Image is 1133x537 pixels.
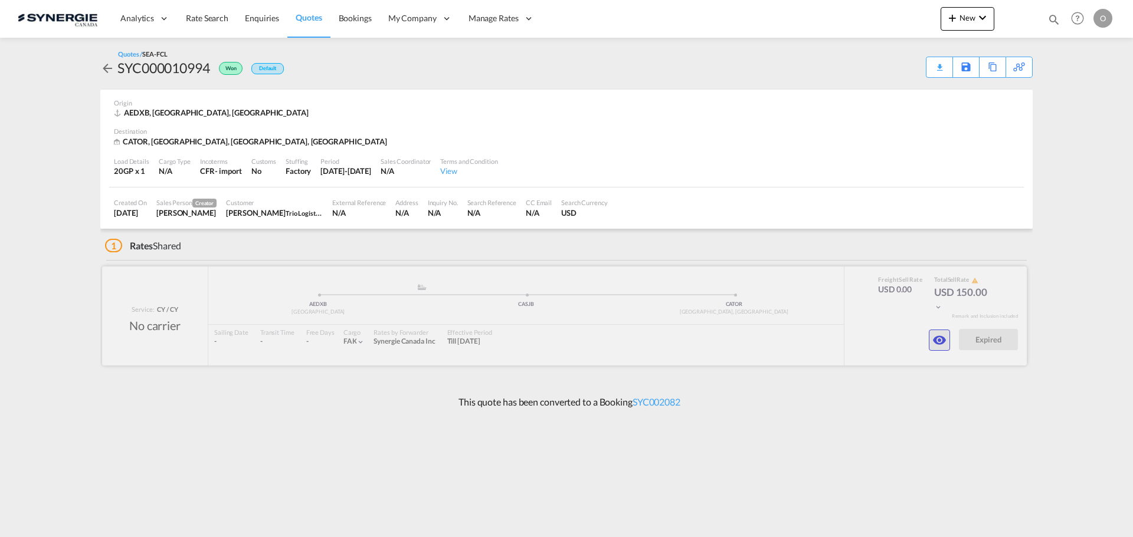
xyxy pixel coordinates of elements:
div: Stuffing [286,157,311,166]
div: Default [251,63,284,74]
div: SYC000010994 [117,58,210,77]
span: Enquiries [245,13,279,23]
div: USD [561,207,608,218]
div: Terms and Condition [440,157,497,166]
div: Customs [251,157,276,166]
div: N/A [467,207,516,218]
div: CATOR, Toronto, ON, Americas [114,136,390,147]
span: Won [225,65,240,76]
div: Cargo Type [159,157,191,166]
span: 1 [105,239,122,252]
md-icon: icon-arrow-left [100,61,114,75]
div: Period [320,157,371,166]
div: N/A [526,207,552,218]
div: Help [1067,8,1093,29]
div: Shared [105,239,181,252]
md-icon: icon-magnify [1047,13,1060,26]
span: Trio Logistics [286,208,323,218]
div: Sales Coordinator [381,157,431,166]
div: Save As Template [953,57,979,77]
div: Factory Stuffing [286,166,311,176]
div: Incoterms [200,157,242,166]
div: Quotes /SEA-FCL [118,50,168,58]
div: N/A [332,207,386,218]
div: View [440,166,497,176]
div: 20GP x 1 [114,166,149,176]
div: N/A [159,166,191,176]
div: Address [395,198,418,207]
span: Rate Search [186,13,228,23]
div: O [1093,9,1112,28]
div: AEDXB, Dubai, Asia Pacific [114,107,312,118]
span: Creator [192,199,217,207]
div: Quote PDF is not available at this time [932,57,947,68]
span: My Company [388,12,437,24]
div: No [251,166,276,176]
div: 31 May 2025 [320,166,371,176]
div: Origin [114,98,1019,107]
button: icon-eye [929,330,950,351]
div: Anju Sajeev [226,207,323,218]
md-icon: icon-download [932,59,947,68]
span: Bookings [339,13,372,23]
div: Search Reference [467,198,516,207]
div: icon-magnify [1047,13,1060,31]
div: icon-arrow-left [100,58,117,77]
div: N/A [381,166,431,176]
span: New [945,13,990,22]
span: Analytics [120,12,154,24]
div: - import [215,166,242,176]
p: This quote has been converted to a Booking [453,396,680,408]
div: 1 May 2025 [114,207,147,218]
div: External Reference [332,198,386,207]
span: AEDXB, [GEOGRAPHIC_DATA], [GEOGRAPHIC_DATA] [124,108,309,117]
div: Customer [226,198,323,207]
div: Load Details [114,157,149,166]
div: Inquiry No. [428,198,458,207]
md-icon: icon-chevron-down [975,11,990,25]
img: 1f56c880d42311ef80fc7dca854c8e59.png [18,5,97,32]
span: Manage Rates [469,12,519,24]
div: CC Email [526,198,552,207]
div: Search Currency [561,198,608,207]
span: Rates [130,240,153,251]
button: icon-plus 400-fgNewicon-chevron-down [941,7,994,31]
md-icon: icon-plus 400-fg [945,11,960,25]
div: Gael Vilsaint [156,207,217,218]
div: Destination [114,127,1019,136]
div: N/A [395,207,418,218]
div: CFR [200,166,215,176]
div: Sales Person [156,198,217,207]
span: Quotes [296,12,322,22]
a: SYC002082 [633,396,680,407]
div: Won [210,58,245,77]
span: Help [1067,8,1088,28]
div: N/A [428,207,458,218]
md-icon: icon-eye [932,333,947,347]
div: Created On [114,198,147,207]
span: SEA-FCL [142,50,167,58]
